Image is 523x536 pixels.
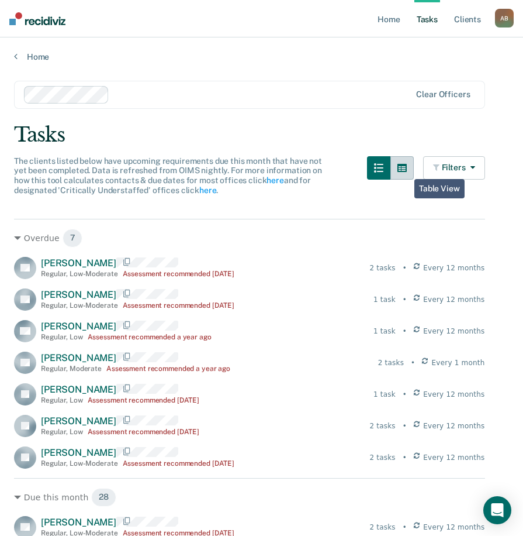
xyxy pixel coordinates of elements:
div: Assessment recommended [DATE] [88,428,200,436]
div: Regular , Moderate [41,365,102,373]
span: Every 12 months [423,294,484,305]
span: [PERSON_NAME] [41,321,116,332]
button: AB [495,9,514,28]
span: Every 12 months [423,326,484,336]
span: [PERSON_NAME] [41,517,116,528]
div: A B [495,9,514,28]
img: Recidiviz [9,12,65,25]
span: 28 [91,488,116,507]
div: Overdue 7 [14,229,485,248]
span: Every 12 months [423,263,484,273]
div: Assessment recommended [DATE] [123,301,235,310]
div: • [403,452,407,463]
div: Assessment recommended a year ago [88,333,212,341]
span: Every 12 months [423,421,484,431]
span: [PERSON_NAME] [41,384,116,395]
div: • [403,522,407,532]
div: Regular , Low [41,428,83,436]
a: here [199,185,216,195]
div: Assessment recommended [DATE] [88,396,200,404]
div: • [403,263,407,273]
a: Home [14,51,509,62]
div: 1 task [373,326,396,336]
div: 2 tasks [369,421,395,431]
a: here [266,176,283,185]
span: [PERSON_NAME] [41,415,116,427]
span: Every 12 months [423,389,484,400]
span: Every 12 months [423,452,484,463]
div: Assessment recommended [DATE] [123,270,235,278]
div: Regular , Low-Moderate [41,301,118,310]
button: Filters [423,156,485,180]
div: Tasks [14,123,509,147]
div: Regular , Low [41,396,83,404]
span: [PERSON_NAME] [41,257,116,269]
div: Open Intercom Messenger [483,496,511,524]
div: Assessment recommended [DATE] [123,459,235,468]
div: Regular , Low [41,333,83,341]
div: Due this month 28 [14,488,485,507]
span: [PERSON_NAME] [41,447,116,458]
div: 1 task [373,294,396,305]
div: 2 tasks [369,452,395,463]
div: Clear officers [416,90,470,99]
div: 2 tasks [369,522,395,532]
span: Every 1 month [432,358,485,368]
div: 1 task [373,389,396,400]
span: [PERSON_NAME] [41,352,116,363]
span: 7 [63,229,83,248]
div: 2 tasks [369,263,395,273]
div: 2 tasks [378,358,404,368]
div: • [403,294,407,305]
div: • [411,358,415,368]
div: Regular , Low-Moderate [41,459,118,468]
div: • [403,421,407,431]
span: The clients listed below have upcoming requirements due this month that have not yet been complet... [14,156,322,195]
span: Every 12 months [423,522,484,532]
div: • [403,326,407,336]
div: Regular , Low-Moderate [41,270,118,278]
div: • [403,389,407,400]
span: [PERSON_NAME] [41,289,116,300]
div: Assessment recommended a year ago [106,365,230,373]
